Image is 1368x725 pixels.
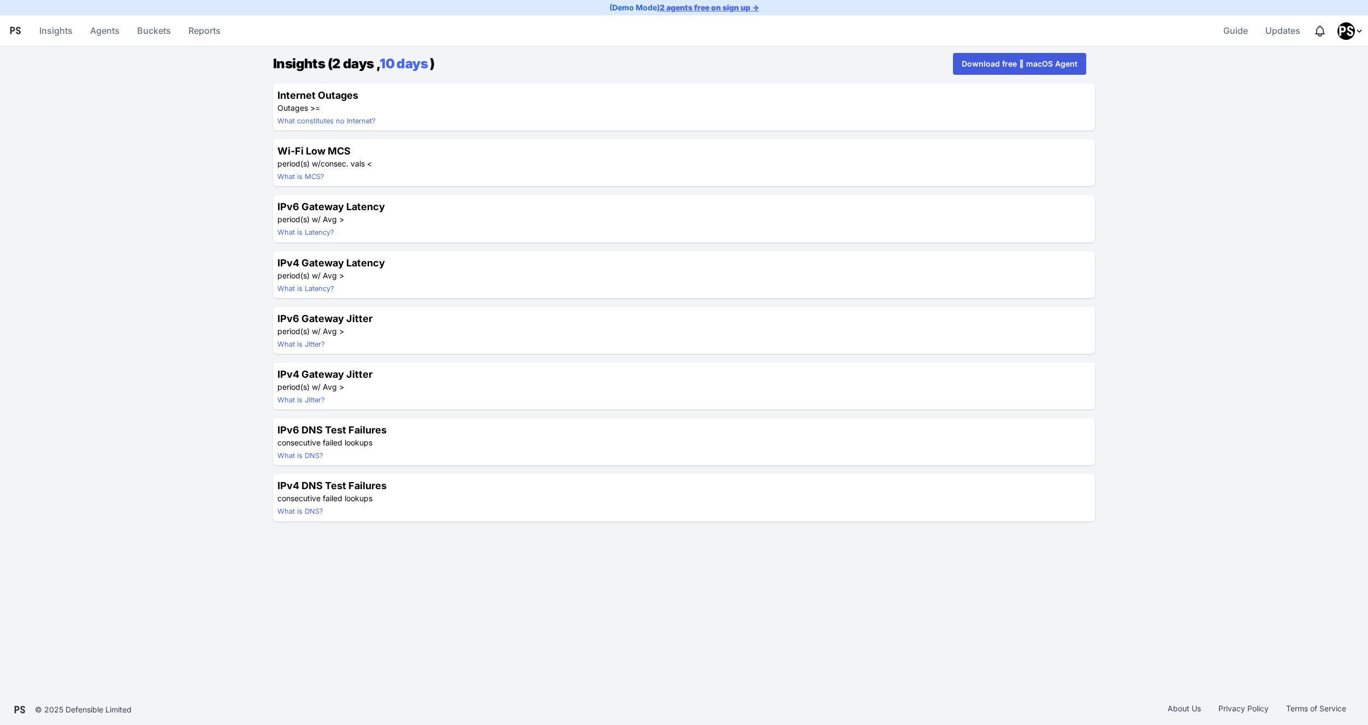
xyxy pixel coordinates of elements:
a: 2 agents free on sign up → [660,3,759,12]
summary: What is DNS? [277,506,467,516]
h4: IPv4 Gateway Jitter [277,367,467,382]
h4: IPv4 Gateway Latency [277,255,467,270]
h4: Wi-Fi Low MCS [277,144,467,158]
summary: What is Latency? [277,283,467,294]
summary: What constitutes no Internet? [277,116,467,126]
h4: IPv6 DNS Test Failures [277,423,467,437]
div: Notifications [1313,25,1326,38]
p: (Demo Mode) [609,2,759,13]
p: consecutive failed lookups [277,437,467,448]
p: period(s) w/ Avg > [277,382,467,393]
h4: Internet Outages [277,88,467,103]
summary: What is DNS? [277,450,467,461]
a: Reports [184,17,225,44]
summary: What is Latency? [277,227,467,237]
p: period(s) w/ Avg > [277,270,467,281]
h4: IPv6 Gateway Jitter [277,311,467,326]
p: Outages >= [277,103,467,114]
div: © 2025 Defensible Limited [35,704,132,715]
p: period(s) w/ Avg > [277,326,467,337]
h4: IPv6 Gateway Latency [277,199,467,214]
p: period(s) w/ Avg > [277,214,467,225]
p: period(s) w/ consec. vals < [277,158,467,169]
a: Terms of Service [1277,703,1355,716]
a: Privacy Policy [1210,703,1277,716]
h1: Insights (2 days , ) [273,54,435,74]
span: Updates [1265,20,1300,41]
a: Updates [1261,17,1305,44]
h4: IPv4 DNS Test Failures [277,478,467,493]
span: Guide [1223,20,1248,41]
summary: What is MCS? [277,171,467,182]
img: Pansift Demo Account [1337,22,1355,40]
a: Buckets [133,17,175,44]
div: Profile Menu [1337,22,1364,40]
a: Guide [1219,17,1252,44]
a: 10 days [380,56,428,72]
a: Insights [35,17,77,44]
a: Download free  macOS Agent [953,53,1086,75]
summary: What is Jitter? [277,339,467,349]
p: consecutive failed lookups [277,493,467,504]
a: Agents [86,17,124,44]
summary: What is Jitter? [277,395,467,405]
a: About Us [1159,703,1210,716]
